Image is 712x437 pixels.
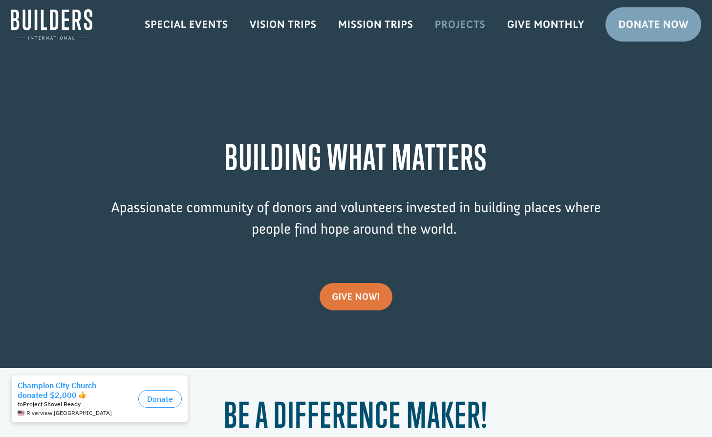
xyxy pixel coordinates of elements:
span: Riverview , [GEOGRAPHIC_DATA] [26,39,112,46]
a: Special Events [134,10,239,39]
a: Projects [424,10,496,39]
h1: BUILDING WHAT MATTERS [92,137,620,182]
a: Donate Now [605,7,701,42]
a: give now! [320,283,392,310]
img: US.png [18,39,24,46]
div: to [18,30,134,37]
p: passionate community of donors and volunteers invested in building places where people find hope ... [92,197,620,254]
a: Vision Trips [239,10,327,39]
span: A [111,198,119,216]
a: Give Monthly [496,10,595,39]
strong: Project Shovel Ready [23,30,81,37]
div: Champion City Church donated $2,000 [18,10,134,29]
a: Mission Trips [327,10,424,39]
img: Builders International [11,9,92,40]
button: Donate [138,20,182,37]
img: emoji thumbsUp [79,21,86,28]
